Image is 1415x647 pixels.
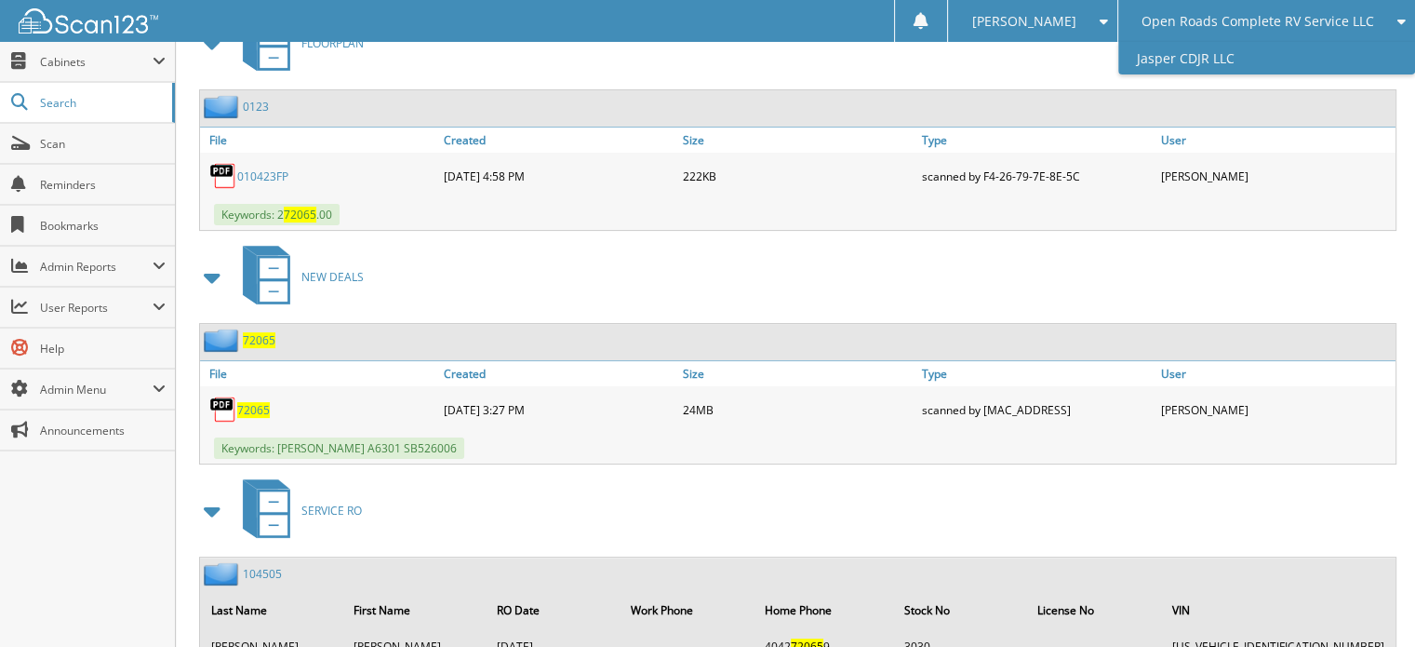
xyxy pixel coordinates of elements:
div: 24MB [678,391,917,428]
a: Size [678,361,917,386]
img: folder2.png [204,329,243,352]
img: PDF.png [209,162,237,190]
a: 010423FP [237,168,288,184]
img: folder2.png [204,562,243,586]
span: NEW DEALS [301,269,364,285]
th: License No [1028,591,1161,629]
a: File [200,361,439,386]
div: [PERSON_NAME] [1156,391,1395,428]
span: Keywords: 2 .00 [214,204,340,225]
th: RO Date [487,591,621,629]
span: [PERSON_NAME] [971,16,1075,27]
span: User Reports [40,300,153,316]
span: Help [40,341,166,357]
span: Bookmarks [40,218,166,234]
a: 72065 [237,402,270,418]
div: 222KB [678,157,917,195]
div: scanned by [MAC_ADDRESS] [917,391,1156,428]
span: Keywords: [PERSON_NAME] A6301 SB526006 [214,438,464,459]
span: 72065 [284,207,316,222]
span: FLOORPLAN [301,35,364,51]
a: FLOORPLAN [232,7,364,80]
th: Work Phone [621,591,754,629]
a: 104505 [243,566,282,582]
a: User [1156,361,1395,386]
a: 72065 [243,332,275,348]
a: SERVICE RO [232,474,362,547]
a: File [200,128,439,153]
span: Open Roads Complete RV Service LLC [1141,16,1374,27]
span: Scan [40,136,166,152]
a: User [1156,128,1395,153]
th: Stock No [895,591,1026,629]
a: Created [439,128,678,153]
div: scanned by F4-26-79-7E-8E-5C [917,157,1156,195]
span: Admin Reports [40,259,153,275]
a: Created [439,361,678,386]
th: VIN [1163,591,1394,629]
th: First Name [344,591,485,629]
a: 0123 [243,99,269,115]
img: folder2.png [204,95,243,118]
span: SERVICE RO [301,503,362,519]
span: Reminders [40,177,166,193]
a: Jasper CDJR LLC [1118,42,1415,74]
a: Type [917,361,1156,386]
div: [PERSON_NAME] [1156,157,1395,195]
span: Search [40,95,163,111]
a: NEW DEALS [232,240,364,314]
iframe: Chat Widget [1322,558,1415,647]
div: [DATE] 3:27 PM [439,391,678,428]
span: Cabinets [40,54,153,70]
img: PDF.png [209,396,237,424]
a: Size [678,128,917,153]
th: Last Name [202,591,342,629]
img: scan123-logo-white.svg [19,8,158,34]
div: [DATE] 4:58 PM [439,157,678,195]
th: Home Phone [755,591,893,629]
span: Admin Menu [40,382,153,398]
a: Type [917,128,1156,153]
span: Announcements [40,423,166,438]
